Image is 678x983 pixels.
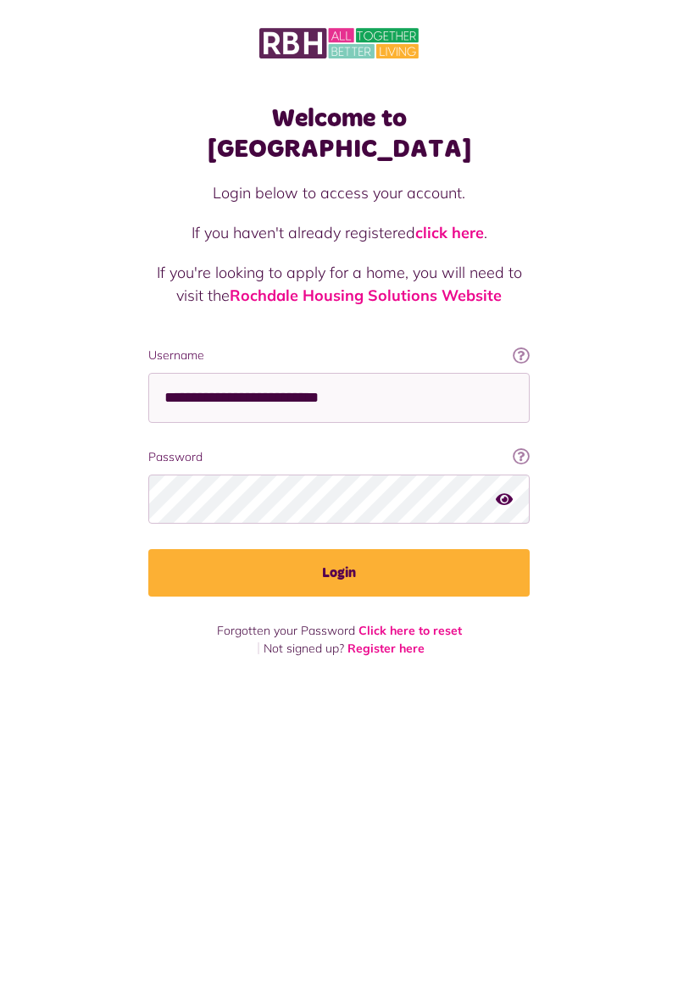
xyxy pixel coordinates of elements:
p: Login below to access your account. [148,181,530,204]
span: Not signed up? [264,641,344,656]
p: If you haven't already registered . [148,221,530,244]
h1: Welcome to [GEOGRAPHIC_DATA] [148,103,530,164]
label: Password [148,448,530,466]
span: Forgotten your Password [217,623,355,638]
label: Username [148,347,530,364]
img: MyRBH [259,25,419,61]
a: Click here to reset [358,623,462,638]
a: click here [415,223,484,242]
p: If you're looking to apply for a home, you will need to visit the [148,261,530,307]
a: Rochdale Housing Solutions Website [230,286,502,305]
button: Login [148,549,530,597]
a: Register here [347,641,425,656]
